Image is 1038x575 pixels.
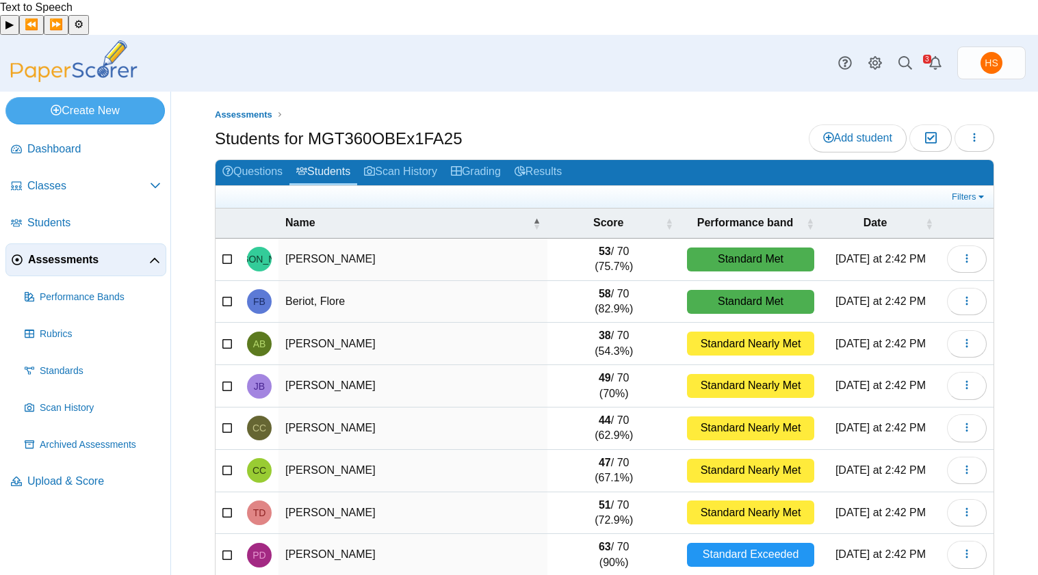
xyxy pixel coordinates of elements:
div: Standard Nearly Met [687,416,814,440]
span: Score : Activate to sort [665,217,673,230]
a: Scan History [357,160,444,185]
span: Howard Stanger [985,58,998,68]
time: Sep 25, 2025 at 2:42 PM [835,507,926,518]
td: [PERSON_NAME] [278,323,547,365]
time: Sep 25, 2025 at 2:42 PM [835,295,926,307]
span: Classes [27,178,150,193]
button: Settings [68,15,89,34]
td: [PERSON_NAME] [278,407,547,450]
time: Sep 25, 2025 at 2:42 PM [835,338,926,349]
td: [PERSON_NAME] [278,239,547,281]
span: Date : Activate to sort [925,217,933,230]
td: / 70 (62.9%) [547,407,680,450]
b: 38 [599,330,611,341]
div: Standard Exceeded [687,543,814,567]
span: Augustine Bertrand [253,339,266,349]
span: Thomas DeGroote-Cadiou [253,508,266,518]
span: Scan History [40,401,161,415]
a: Rubrics [19,317,166,350]
button: Forward [44,15,68,34]
a: Alerts [920,48,950,78]
span: Name [285,215,530,230]
a: Grading [444,160,508,185]
time: Sep 25, 2025 at 2:42 PM [835,379,926,391]
h1: Students for MGT360OBEx1FA25 [215,127,463,150]
span: Date [828,215,922,230]
td: / 70 (72.9%) [547,492,680,535]
span: Colin Corcoran [252,466,266,475]
b: 44 [599,414,611,426]
span: Performance band : Activate to sort [806,217,814,230]
span: Performance band [687,215,803,230]
div: Standard Met [687,290,814,314]
span: Archived Assessments [40,438,161,452]
a: Students [289,160,357,185]
td: [PERSON_NAME] [278,492,547,535]
time: Sep 25, 2025 at 2:42 PM [835,548,926,560]
a: Filters [948,190,990,204]
div: Standard Met [687,248,814,271]
span: Cameron Corcoran [252,423,266,433]
button: Previous [19,15,44,34]
a: Archived Assessments [19,428,166,461]
td: / 70 (70%) [547,365,680,407]
a: Assessments [211,106,276,123]
div: Standard Nearly Met [687,332,814,356]
div: Standard Nearly Met [687,459,814,483]
a: Upload & Score [5,465,166,498]
time: Sep 25, 2025 at 2:42 PM [835,422,926,433]
span: Score [554,215,662,230]
a: Assessments [5,243,166,276]
td: / 70 (75.7%) [547,239,680,281]
a: Scan History [19,391,166,424]
a: Questions [216,160,289,185]
span: Upload & Score [27,474,161,489]
a: Add student [809,124,907,152]
td: / 70 (67.1%) [547,450,680,492]
td: [PERSON_NAME] [278,450,547,492]
b: 47 [599,457,611,468]
b: 63 [599,541,611,552]
span: Howard Stanger [981,52,1002,74]
td: Beriot, Flore [278,281,547,323]
a: Students [5,206,166,239]
b: 53 [599,245,611,257]
span: Rubrics [40,327,161,341]
time: Sep 25, 2025 at 2:42 PM [835,464,926,476]
span: Assessments [28,252,149,267]
time: Sep 25, 2025 at 2:42 PM [835,253,926,265]
a: Standards [19,354,166,387]
a: PaperScorer [5,72,142,84]
span: Assessments [215,109,272,120]
span: Standards [40,364,161,378]
span: Performance Bands [40,291,161,304]
span: Flore Beriot [253,297,265,306]
td: [PERSON_NAME] [278,365,547,407]
img: PaperScorer [5,40,142,82]
b: 51 [599,499,611,511]
a: Howard Stanger [957,46,1026,79]
span: Joseph Avino [220,254,298,264]
a: Performance Bands [19,280,166,313]
span: Add student [823,132,892,144]
a: Create New [5,97,165,124]
a: Dashboard [5,133,166,165]
a: Results [508,160,569,185]
a: Classes [5,170,166,202]
td: / 70 (54.3%) [547,323,680,365]
span: Paul Delignon [252,550,265,560]
td: / 70 (82.9%) [547,281,680,323]
b: 49 [599,372,611,384]
div: Standard Nearly Met [687,500,814,524]
span: Julia Bradford [254,382,265,391]
div: Standard Nearly Met [687,374,814,398]
span: Students [27,215,161,230]
b: 58 [599,288,611,299]
span: Dashboard [27,142,161,157]
span: Name : Activate to invert sorting [532,217,541,230]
